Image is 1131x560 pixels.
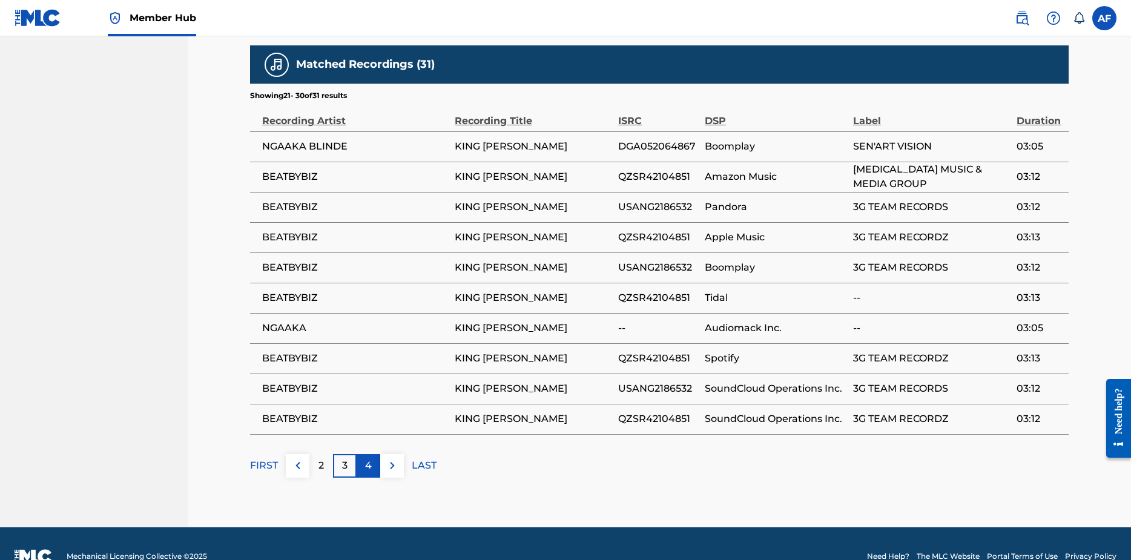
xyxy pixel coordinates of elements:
[318,458,324,473] p: 2
[705,351,847,366] span: Spotify
[1017,291,1063,305] span: 03:13
[853,200,1011,214] span: 3G TEAM RECORDS
[705,321,847,335] span: Audiomack Inc.
[853,321,1011,335] span: --
[1015,11,1029,25] img: search
[618,139,699,154] span: DGA052064867
[1017,170,1063,184] span: 03:12
[853,260,1011,275] span: 3G TEAM RECORDS
[455,291,612,305] span: KING [PERSON_NAME]
[1046,11,1061,25] img: help
[262,139,449,154] span: NGAAKA BLINDE
[1017,101,1063,128] div: Duration
[455,260,612,275] span: KING [PERSON_NAME]
[1017,260,1063,275] span: 03:12
[250,90,347,101] p: Showing 21 - 30 of 31 results
[1017,200,1063,214] span: 03:12
[1041,6,1066,30] div: Help
[1073,12,1085,24] div: Notifications
[705,291,847,305] span: Tidal
[618,101,699,128] div: ISRC
[853,230,1011,245] span: 3G TEAM RECORDZ
[262,381,449,396] span: BEATBYBIZ
[262,291,449,305] span: BEATBYBIZ
[1092,6,1116,30] div: User Menu
[618,351,699,366] span: QZSR42104851
[262,230,449,245] span: BEATBYBIZ
[385,458,400,473] img: right
[1017,412,1063,426] span: 03:12
[618,230,699,245] span: QZSR42104851
[705,412,847,426] span: SoundCloud Operations Inc.
[618,200,699,214] span: USANG2186532
[455,321,612,335] span: KING [PERSON_NAME]
[618,291,699,305] span: QZSR42104851
[705,260,847,275] span: Boomplay
[618,381,699,396] span: USANG2186532
[291,458,305,473] img: left
[1017,381,1063,396] span: 03:12
[705,139,847,154] span: Boomplay
[618,321,699,335] span: --
[455,139,612,154] span: KING [PERSON_NAME]
[455,170,612,184] span: KING [PERSON_NAME]
[262,351,449,366] span: BEATBYBIZ
[1017,230,1063,245] span: 03:13
[618,170,699,184] span: QZSR42104851
[262,101,449,128] div: Recording Artist
[853,412,1011,426] span: 3G TEAM RECORDZ
[455,381,612,396] span: KING [PERSON_NAME]
[705,101,847,128] div: DSP
[618,412,699,426] span: QZSR42104851
[15,9,61,27] img: MLC Logo
[262,321,449,335] span: NGAAKA
[455,101,612,128] div: Recording Title
[618,260,699,275] span: USANG2186532
[1010,6,1034,30] a: Public Search
[853,381,1011,396] span: 3G TEAM RECORDS
[455,200,612,214] span: KING [PERSON_NAME]
[853,291,1011,305] span: --
[705,170,847,184] span: Amazon Music
[1017,321,1063,335] span: 03:05
[455,412,612,426] span: KING [PERSON_NAME]
[705,200,847,214] span: Pandora
[250,458,278,473] p: FIRST
[1097,370,1131,467] iframe: Resource Center
[853,139,1011,154] span: SEN'ART VISION
[1017,139,1063,154] span: 03:05
[296,58,435,71] h5: Matched Recordings (31)
[455,230,612,245] span: KING [PERSON_NAME]
[108,11,122,25] img: Top Rightsholder
[262,170,449,184] span: BEATBYBIZ
[705,230,847,245] span: Apple Music
[455,351,612,366] span: KING [PERSON_NAME]
[342,458,348,473] p: 3
[262,200,449,214] span: BEATBYBIZ
[705,381,847,396] span: SoundCloud Operations Inc.
[853,101,1011,128] div: Label
[365,458,372,473] p: 4
[262,412,449,426] span: BEATBYBIZ
[853,351,1011,366] span: 3G TEAM RECORDZ
[269,58,284,72] img: Matched Recordings
[130,11,196,25] span: Member Hub
[853,162,1011,191] span: [MEDICAL_DATA] MUSIC & MEDIA GROUP
[1017,351,1063,366] span: 03:13
[412,458,437,473] p: LAST
[262,260,449,275] span: BEATBYBIZ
